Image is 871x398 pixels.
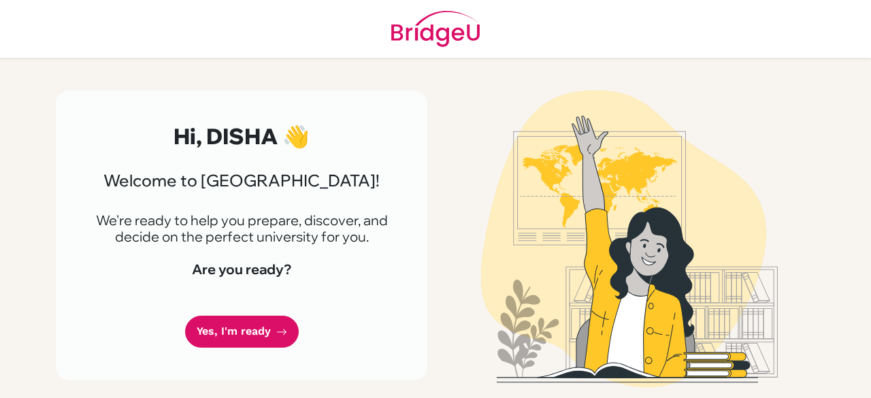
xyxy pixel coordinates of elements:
a: Yes, I'm ready [185,316,299,348]
h3: Welcome to [GEOGRAPHIC_DATA]! [88,171,395,190]
p: We're ready to help you prepare, discover, and decide on the perfect university for you. [88,212,395,245]
h4: Are you ready? [88,261,395,278]
h2: Hi, DISHA 👋 [88,123,395,149]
